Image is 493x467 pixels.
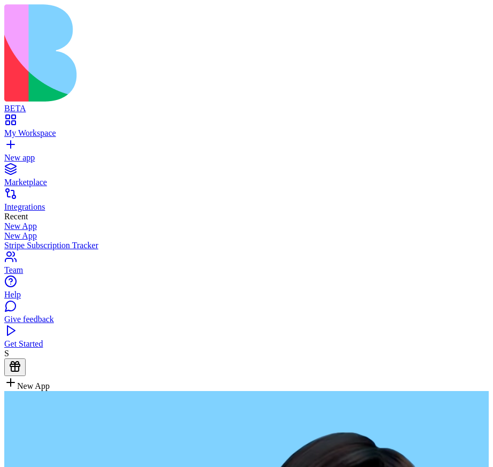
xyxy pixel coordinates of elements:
a: My Workspace [4,119,489,138]
a: Get Started [4,330,489,349]
a: Marketplace [4,168,489,187]
div: BETA [4,104,489,113]
a: Team [4,256,489,275]
img: logo [4,4,434,102]
span: S [4,349,9,358]
div: Team [4,265,489,275]
div: My Workspace [4,128,489,138]
a: New App [4,231,489,241]
span: Recent [4,212,28,221]
div: Give feedback [4,315,489,324]
div: Help [4,290,489,300]
a: New app [4,143,489,163]
a: Give feedback [4,305,489,324]
span: New App [17,381,50,391]
a: New App [4,221,489,231]
div: Integrations [4,202,489,212]
a: Integrations [4,193,489,212]
div: Get Started [4,339,489,349]
div: New app [4,153,489,163]
a: Help [4,280,489,300]
div: Marketplace [4,178,489,187]
a: BETA [4,94,489,113]
a: Stripe Subscription Tracker [4,241,489,250]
